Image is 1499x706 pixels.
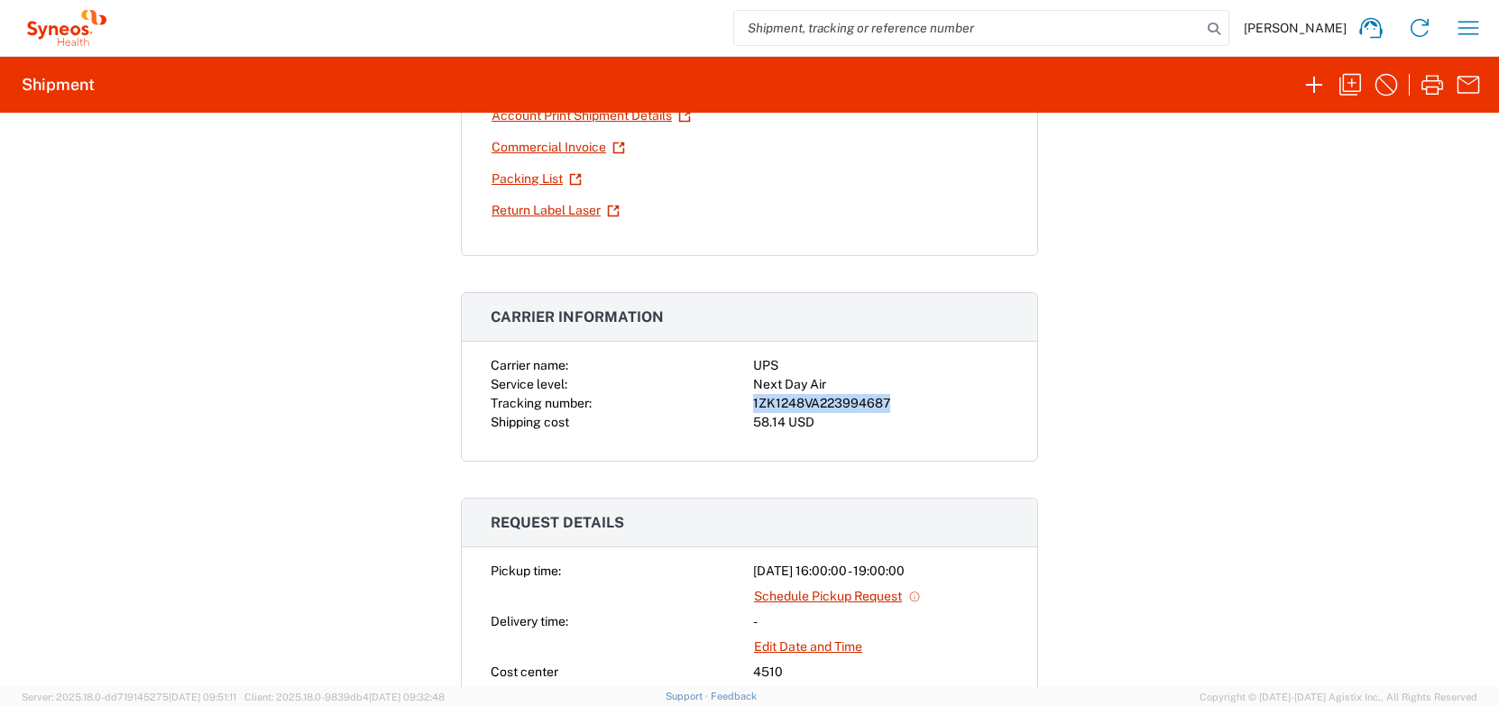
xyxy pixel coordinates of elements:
[491,614,568,628] span: Delivery time:
[491,396,592,410] span: Tracking number:
[753,631,863,663] a: Edit Date and Time
[711,691,757,701] a: Feedback
[169,692,236,702] span: [DATE] 09:51:11
[22,74,95,96] h2: Shipment
[491,514,624,531] span: Request details
[1200,689,1477,705] span: Copyright © [DATE]-[DATE] Agistix Inc., All Rights Reserved
[491,195,621,226] a: Return Label Laser
[753,612,1008,631] div: -
[491,358,568,372] span: Carrier name:
[491,415,569,429] span: Shipping cost
[1244,20,1347,36] span: [PERSON_NAME]
[491,308,664,325] span: Carrier information
[491,665,558,679] span: Cost center
[491,564,561,578] span: Pickup time:
[753,663,1008,682] div: 4510
[753,394,1008,413] div: 1ZK1248VA223994687
[753,356,1008,375] div: UPS
[491,100,692,132] a: Account Print Shipment Details
[369,692,445,702] span: [DATE] 09:32:48
[491,132,626,163] a: Commercial Invoice
[22,692,236,702] span: Server: 2025.18.0-dd719145275
[753,562,1008,581] div: [DATE] 16:00:00 - 19:00:00
[753,375,1008,394] div: Next Day Air
[753,413,1008,432] div: 58.14 USD
[666,691,711,701] a: Support
[244,692,445,702] span: Client: 2025.18.0-9839db4
[753,581,922,612] a: Schedule Pickup Request
[734,11,1201,45] input: Shipment, tracking or reference number
[491,377,567,391] span: Service level:
[491,163,583,195] a: Packing List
